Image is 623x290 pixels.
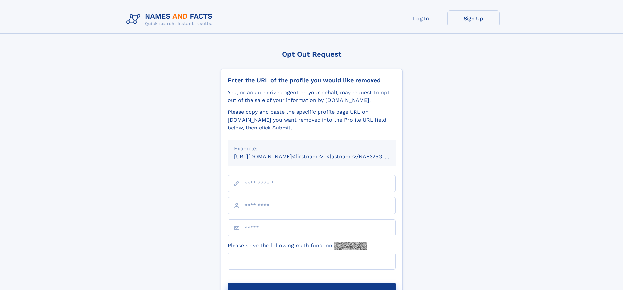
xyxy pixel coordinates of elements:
[447,10,500,26] a: Sign Up
[221,50,403,58] div: Opt Out Request
[395,10,447,26] a: Log In
[228,242,367,250] label: Please solve the following math function:
[228,77,396,84] div: Enter the URL of the profile you would like removed
[228,108,396,132] div: Please copy and paste the specific profile page URL on [DOMAIN_NAME] you want removed into the Pr...
[234,145,389,153] div: Example:
[234,153,408,160] small: [URL][DOMAIN_NAME]<firstname>_<lastname>/NAF325G-xxxxxxxx
[228,89,396,104] div: You, or an authorized agent on your behalf, may request to opt-out of the sale of your informatio...
[124,10,218,28] img: Logo Names and Facts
